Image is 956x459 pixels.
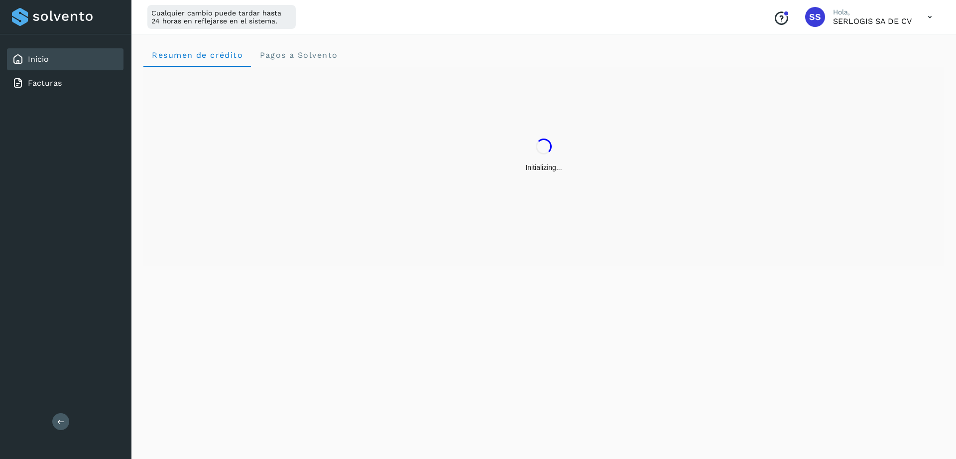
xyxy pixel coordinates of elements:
[28,78,62,88] a: Facturas
[833,16,912,26] p: SERLOGIS SA DE CV
[151,50,243,60] span: Resumen de crédito
[7,72,123,94] div: Facturas
[28,54,49,64] a: Inicio
[147,5,296,29] div: Cualquier cambio puede tardar hasta 24 horas en reflejarse en el sistema.
[7,48,123,70] div: Inicio
[833,8,912,16] p: Hola,
[259,50,338,60] span: Pagos a Solvento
